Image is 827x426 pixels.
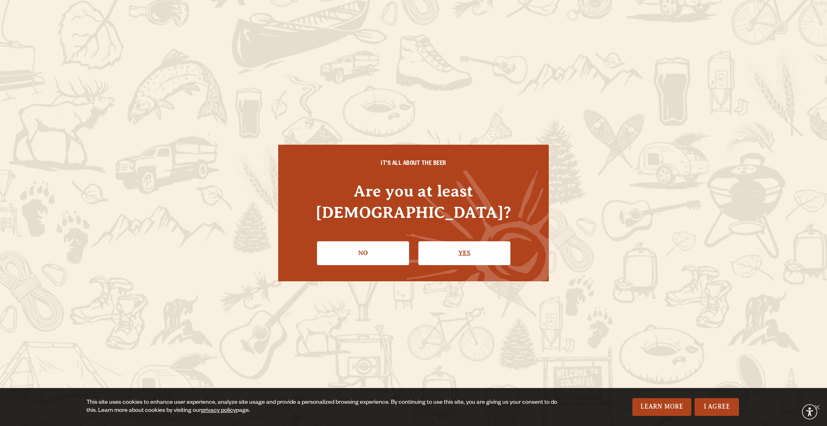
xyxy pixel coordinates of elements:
[294,180,533,223] h4: Are you at least [DEMOGRAPHIC_DATA]?
[695,398,739,416] a: I Agree
[86,399,558,415] div: This site uses cookies to enhance user experience, analyze site usage and provide a personalized ...
[201,408,236,414] a: privacy policy
[317,241,409,265] a: No
[632,398,692,416] a: Learn More
[294,161,533,168] h6: IT'S ALL ABOUT THE BEER
[418,241,510,265] a: Confirm I'm 21 or older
